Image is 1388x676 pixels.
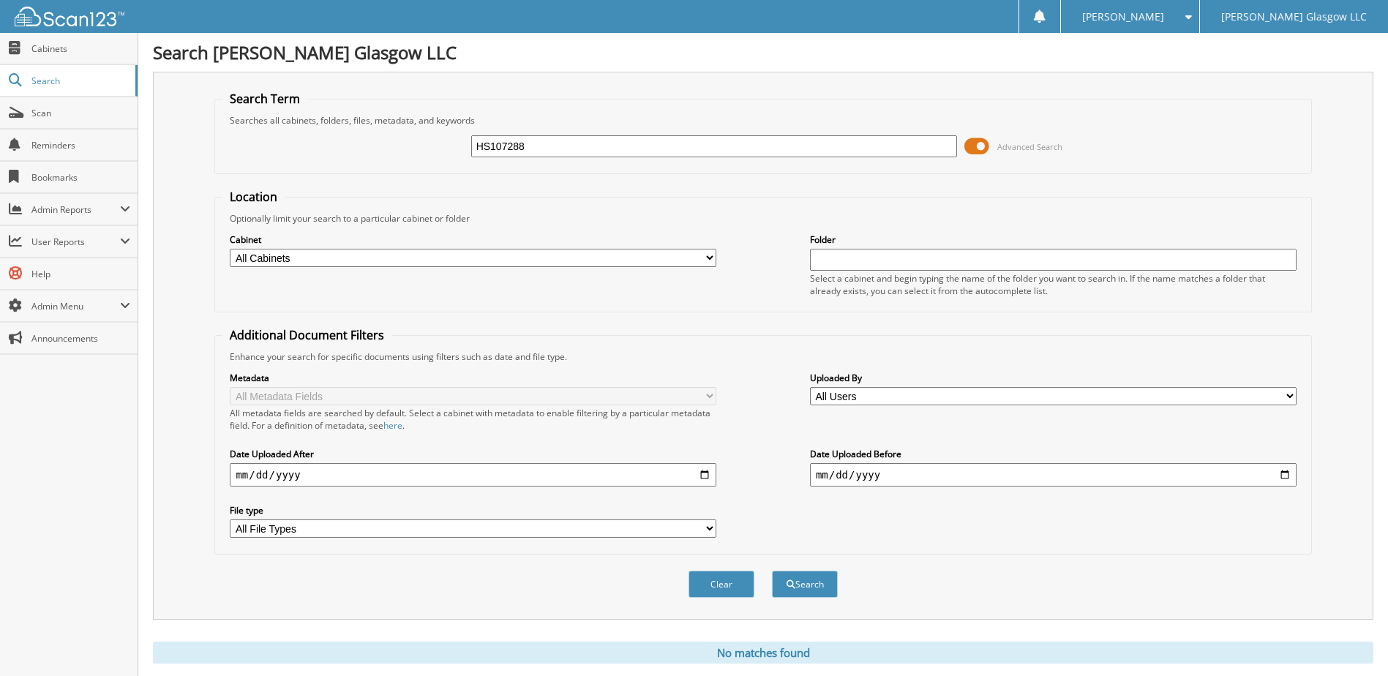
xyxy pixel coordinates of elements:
[31,236,120,248] span: User Reports
[31,139,130,151] span: Reminders
[383,419,402,432] a: here
[810,463,1297,487] input: end
[810,448,1297,460] label: Date Uploaded Before
[31,42,130,55] span: Cabinets
[230,463,716,487] input: start
[31,300,120,312] span: Admin Menu
[1221,12,1367,21] span: [PERSON_NAME] Glasgow LLC
[222,91,307,107] legend: Search Term
[230,372,716,384] label: Metadata
[31,268,130,280] span: Help
[222,189,285,205] legend: Location
[222,114,1303,127] div: Searches all cabinets, folders, files, metadata, and keywords
[31,203,120,216] span: Admin Reports
[230,407,716,432] div: All metadata fields are searched by default. Select a cabinet with metadata to enable filtering b...
[230,448,716,460] label: Date Uploaded After
[222,327,391,343] legend: Additional Document Filters
[153,642,1373,664] div: No matches found
[31,332,130,345] span: Announcements
[222,350,1303,363] div: Enhance your search for specific documents using filters such as date and file type.
[772,571,838,598] button: Search
[31,171,130,184] span: Bookmarks
[31,107,130,119] span: Scan
[230,504,716,517] label: File type
[222,212,1303,225] div: Optionally limit your search to a particular cabinet or folder
[15,7,124,26] img: scan123-logo-white.svg
[1082,12,1164,21] span: [PERSON_NAME]
[810,272,1297,297] div: Select a cabinet and begin typing the name of the folder you want to search in. If the name match...
[31,75,128,87] span: Search
[153,40,1373,64] h1: Search [PERSON_NAME] Glasgow LLC
[689,571,754,598] button: Clear
[230,233,716,246] label: Cabinet
[810,372,1297,384] label: Uploaded By
[997,141,1062,152] span: Advanced Search
[810,233,1297,246] label: Folder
